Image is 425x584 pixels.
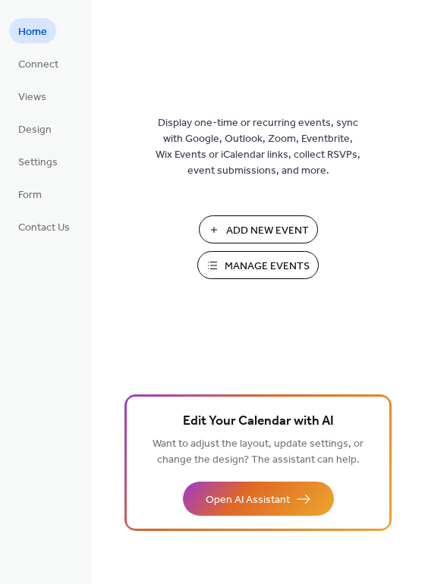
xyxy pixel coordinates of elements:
span: Design [18,122,52,138]
span: Display one-time or recurring events, sync with Google, Outlook, Zoom, Eventbrite, Wix Events or ... [156,115,360,179]
a: Form [9,181,51,206]
span: Manage Events [225,259,310,275]
span: Want to adjust the layout, update settings, or change the design? The assistant can help. [153,434,364,470]
span: Home [18,24,47,40]
span: Views [18,89,46,105]
button: Manage Events [197,251,319,279]
span: Settings [18,155,58,171]
a: Home [9,18,56,43]
span: Form [18,187,42,203]
button: Add New Event [199,215,318,243]
a: Views [9,83,55,108]
a: Contact Us [9,214,79,239]
a: Design [9,116,61,141]
span: Open AI Assistant [206,492,290,508]
span: Contact Us [18,220,70,236]
button: Open AI Assistant [183,482,334,516]
span: Add New Event [226,223,309,239]
a: Connect [9,51,68,76]
span: Connect [18,57,58,73]
a: Settings [9,149,67,174]
span: Edit Your Calendar with AI [183,411,334,432]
